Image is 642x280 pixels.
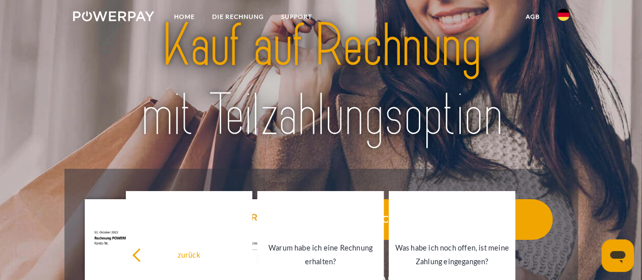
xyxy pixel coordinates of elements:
[203,8,272,26] a: DIE RECHNUNG
[165,8,203,26] a: Home
[557,9,569,21] img: de
[97,8,545,153] img: title-powerpay_de.svg
[132,247,246,261] div: zurück
[395,241,509,268] div: Was habe ich noch offen, ist meine Zahlung eingegangen?
[73,11,155,21] img: logo-powerpay-white.svg
[517,8,549,26] a: agb
[601,239,634,272] iframe: Schaltfläche zum Öffnen des Messaging-Fensters
[263,241,378,268] div: Warum habe ich eine Rechnung erhalten?
[272,8,320,26] a: SUPPORT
